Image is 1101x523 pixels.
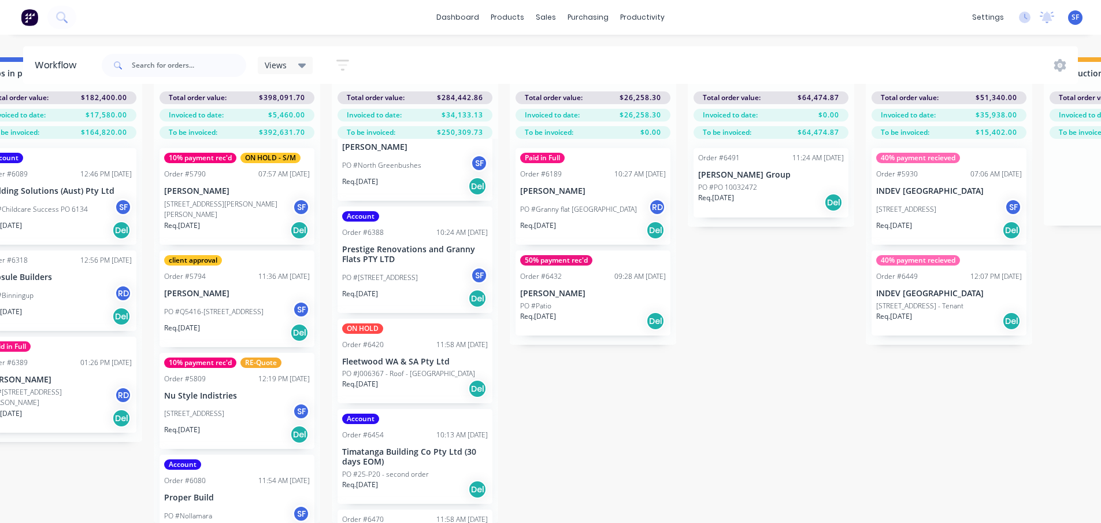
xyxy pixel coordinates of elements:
span: Invoiced to date: [703,110,758,120]
div: purchasing [562,9,614,26]
input: Search for orders... [132,54,246,77]
img: Factory [21,9,38,26]
div: 11:54 AM [DATE] [258,476,310,486]
span: Total order value: [169,93,227,103]
div: AccountOrder #638810:24 AM [DATE]Prestige Renovations and Granny Flats PTY LTDPO #[STREET_ADDRESS... [338,207,492,313]
div: Del [112,221,131,240]
div: 10% payment rec'dRE-QuoteOrder #580912:19 PM [DATE]Nu Style Indistries[STREET_ADDRESS]SFReq.[DATE... [160,353,314,450]
span: $392,631.70 [259,127,305,138]
span: Invoiced to date: [525,110,580,120]
div: 50% payment rec'dOrder #643209:28 AM [DATE][PERSON_NAME]PO #PatioReq.[DATE]Del [516,251,670,336]
span: $34,133.13 [442,110,483,120]
div: Del [824,193,843,212]
p: Prestige Renovations and Granny Flats PTY LTD [342,245,488,264]
div: ON HOLD - S/M [240,153,301,163]
p: [PERSON_NAME] [520,289,666,299]
p: [PERSON_NAME] Group [698,170,844,180]
div: Order #5809 [164,374,206,384]
div: Account [342,414,379,424]
span: $51,340.00 [976,93,1017,103]
p: [STREET_ADDRESS] [164,408,224,419]
div: 07:57 AM [DATE] [258,169,310,179]
span: To be invoiced: [703,127,751,138]
div: Order #5794 [164,271,206,282]
p: PO #North Greenbushes [342,160,421,171]
div: SF [292,403,310,420]
div: Order #6080 [164,476,206,486]
span: $0.00 [640,127,661,138]
div: 11:58 AM [DATE] [436,340,488,350]
div: Order #6432 [520,271,562,282]
p: Fleetwood WA & SA Pty Ltd [342,357,488,367]
span: To be invoiced: [169,127,217,138]
div: ON HOLD [342,323,383,334]
p: PO #Granny flat [GEOGRAPHIC_DATA] [520,204,637,215]
div: SF [470,267,488,284]
p: Timatanga Building Co Pty Ltd (30 days EOM) [342,447,488,467]
p: Proper Build [164,493,310,503]
p: Nu Style Indistries [164,391,310,401]
div: Order #5790 [164,169,206,179]
span: $15,402.00 [976,127,1017,138]
p: Req. [DATE] [342,176,378,187]
span: Views [265,59,287,71]
span: Total order value: [525,93,583,103]
p: Req. [DATE] [520,311,556,322]
p: Req. [DATE] [876,311,912,322]
p: PO #Nollamara [164,511,212,521]
p: Req. [DATE] [342,289,378,299]
div: Paid in FullOrder #618910:27 AM [DATE][PERSON_NAME]PO #Granny flat [GEOGRAPHIC_DATA]RDReq.[DATE]Del [516,148,670,245]
p: PO #25-P20 - second order [342,469,429,480]
div: 10% payment rec'dON HOLD - S/MOrder #579007:57 AM [DATE][PERSON_NAME][STREET_ADDRESS][PERSON_NAME... [160,148,314,245]
span: Invoiced to date: [169,110,224,120]
div: RD [648,198,666,216]
span: Total order value: [881,93,939,103]
p: PO #Q5416-[STREET_ADDRESS] [164,307,264,317]
div: 12:19 PM [DATE] [258,374,310,384]
div: Del [468,177,487,196]
p: Req. [DATE] [342,379,378,389]
div: Order #6420 [342,340,384,350]
div: RD [114,386,132,404]
div: Order #5930 [876,169,918,179]
span: $64,474.87 [798,93,839,103]
p: Req. [DATE] [520,220,556,231]
span: $0.00 [818,110,839,120]
div: productivity [614,9,670,26]
div: Paid in Full [520,153,565,163]
p: Req. [DATE] [342,480,378,490]
div: Del [468,289,487,308]
div: Del [1002,221,1021,240]
div: Order #6189 [520,169,562,179]
div: AccountOrder #645410:13 AM [DATE]Timatanga Building Co Pty Ltd (30 days EOM)PO #25-P20 - second o... [338,409,492,504]
span: To be invoiced: [881,127,929,138]
div: SF [292,198,310,216]
p: PO #PO 10032472 [698,182,757,193]
p: [PERSON_NAME] [164,289,310,299]
span: $164,820.00 [81,127,127,138]
p: Req. [DATE] [164,220,200,231]
p: PO #Patio [520,301,551,311]
div: 12:07 PM [DATE] [970,271,1022,282]
div: Del [290,323,309,342]
span: Total order value: [347,93,405,103]
div: SF [1004,198,1022,216]
div: SF [114,198,132,216]
div: 09:28 AM [DATE] [614,271,666,282]
div: 10:24 AM [DATE] [436,227,488,238]
div: Order #6388 [342,227,384,238]
div: Order #649111:24 AM [DATE][PERSON_NAME] GroupPO #PO 10032472Req.[DATE]Del [694,148,848,218]
div: 40% payment recieved [876,153,960,163]
span: To be invoiced: [347,127,395,138]
div: 11:36 AM [DATE] [258,271,310,282]
div: SF [292,505,310,522]
div: Order #6449 [876,271,918,282]
div: 40% payment recievedOrder #593007:06 AM [DATE]INDEV [GEOGRAPHIC_DATA][STREET_ADDRESS]SFReq.[DATE]Del [872,148,1026,245]
div: 10:13 AM [DATE] [436,430,488,440]
div: 10:27 AM [DATE] [614,169,666,179]
span: $26,258.30 [620,93,661,103]
span: $17,580.00 [86,110,127,120]
p: Req. [DATE] [876,220,912,231]
div: 40% payment recieved [876,255,960,266]
div: Order #6454 [342,430,384,440]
